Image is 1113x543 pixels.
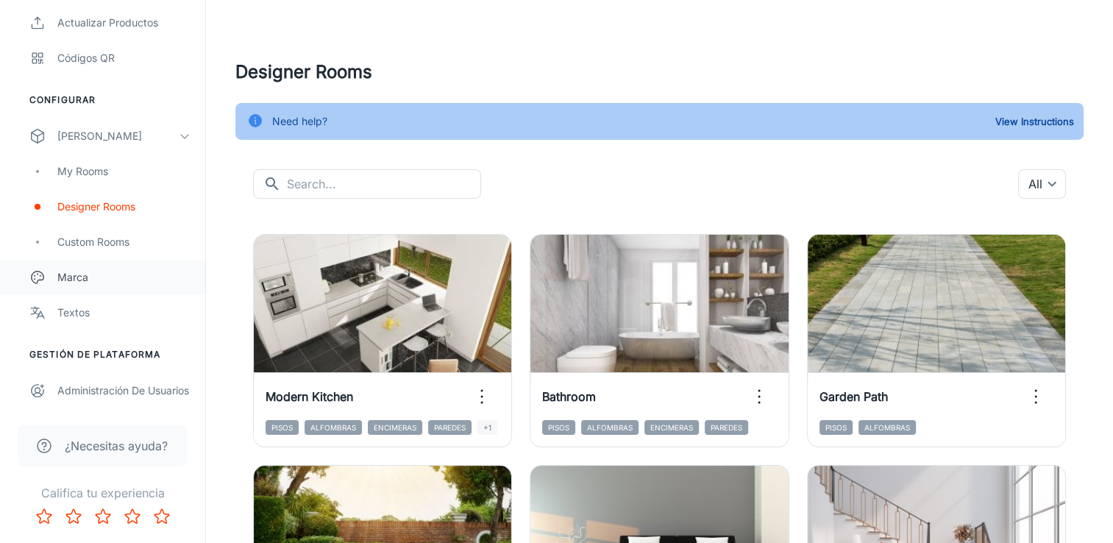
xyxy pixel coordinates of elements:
[858,420,916,435] span: Alfombras
[542,388,596,405] h6: Bathroom
[368,420,422,435] span: Encimeras
[542,420,575,435] span: Pisos
[819,388,888,405] h6: Garden Path
[88,502,118,531] button: Rate 3 star
[29,502,59,531] button: Rate 1 star
[57,50,191,66] div: Códigos QR
[57,305,191,321] div: Textos
[1018,169,1066,199] div: All
[428,420,472,435] span: Paredes
[644,420,699,435] span: Encimeras
[819,420,853,435] span: Pisos
[65,437,168,455] span: ¿Necesitas ayuda?
[57,163,191,180] div: My Rooms
[57,269,191,285] div: Marca
[57,128,179,144] div: [PERSON_NAME]
[57,383,191,399] div: Administración de usuarios
[59,502,88,531] button: Rate 2 star
[705,420,748,435] span: Paredes
[57,199,191,215] div: Designer Rooms
[581,420,639,435] span: Alfombras
[272,107,327,135] div: Need help?
[992,110,1078,132] button: View Instructions
[266,420,299,435] span: Pisos
[12,484,193,502] p: Califica tu experiencia
[118,502,147,531] button: Rate 4 star
[305,420,362,435] span: Alfombras
[57,234,191,250] div: Custom Rooms
[57,15,191,31] div: Actualizar productos
[477,420,497,435] span: +1
[287,169,481,199] input: Search...
[266,388,353,405] h6: Modern Kitchen
[235,59,1084,85] h4: Designer Rooms
[147,502,177,531] button: Rate 5 star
